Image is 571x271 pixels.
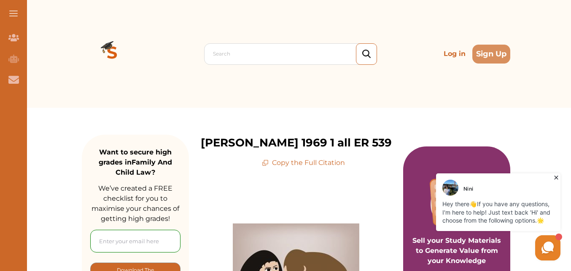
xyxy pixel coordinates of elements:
[201,135,392,151] p: [PERSON_NAME] 1969 1 all ER 539
[262,158,345,168] p: Copy the Full Citation
[440,45,469,62] p: Log in
[82,24,143,84] img: Logo
[92,184,179,223] span: We’ve created a FREE checklist for you to maximise your chances of getting high grades!
[369,171,563,263] iframe: HelpCrunch
[472,45,510,64] button: Sign Up
[362,50,371,58] img: search_icon
[90,230,180,252] input: Enter your email here
[99,148,172,176] strong: Want to secure high grades in Family And Child Law ?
